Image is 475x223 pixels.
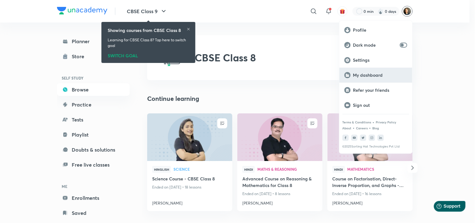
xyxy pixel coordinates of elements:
a: Privacy Policy [376,120,396,124]
a: Blog [373,126,379,130]
p: Dark mode [353,42,397,48]
p: Refer your friends [353,87,407,93]
p: My dashboard [353,72,407,78]
a: About [343,126,352,130]
div: • [369,125,371,131]
div: • [353,125,355,131]
p: Profile [353,27,407,33]
a: Profile [339,23,412,38]
iframe: Help widget launcher [419,199,468,216]
a: Settings [339,53,412,68]
a: My dashboard [339,68,412,83]
a: Careers [356,126,368,130]
div: • [373,119,375,125]
p: Settings [353,57,407,63]
a: Terms & Conditions [343,120,371,124]
a: Refer your friends [339,83,412,98]
p: © 2025 Sorting Hat Technologies Pvt Ltd [343,145,409,148]
p: Sign out [353,102,407,108]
